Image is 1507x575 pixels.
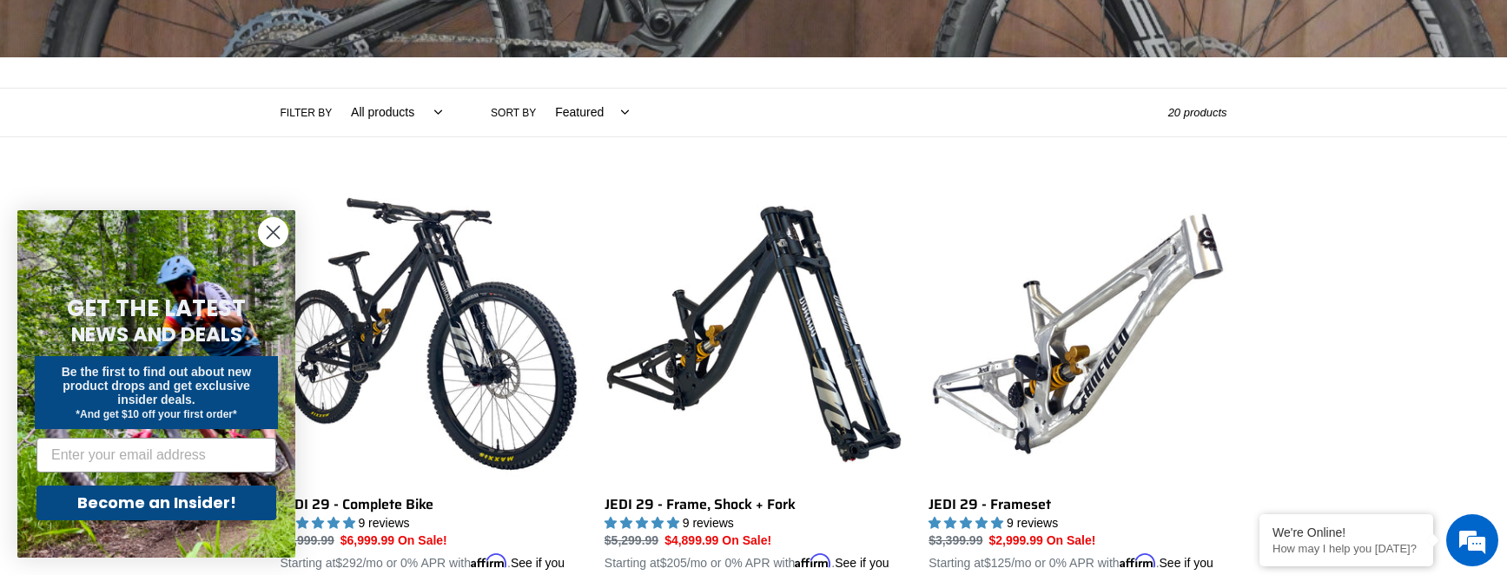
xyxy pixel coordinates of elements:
[281,105,333,121] label: Filter by
[1272,525,1420,539] div: We're Online!
[1272,542,1420,555] p: How may I help you today?
[36,486,276,520] button: Become an Insider!
[76,408,236,420] span: *And get $10 off your first order*
[71,321,242,348] span: NEWS AND DEALS
[62,365,252,406] span: Be the first to find out about new product drops and get exclusive insider deals.
[491,105,536,121] label: Sort by
[67,293,246,324] span: GET THE LATEST
[36,438,276,473] input: Enter your email address
[1168,106,1227,119] span: 20 products
[258,217,288,248] button: Close dialog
